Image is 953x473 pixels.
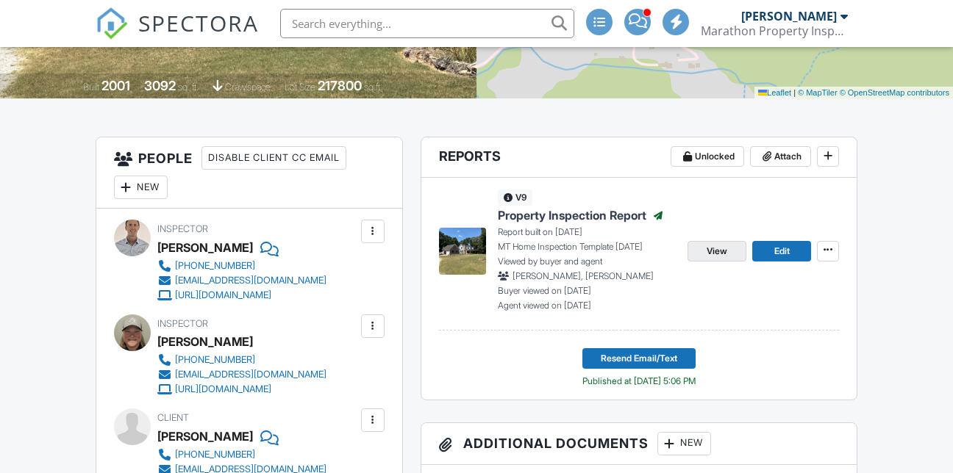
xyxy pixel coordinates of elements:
[83,82,99,93] span: Built
[157,353,326,367] a: [PHONE_NUMBER]
[157,367,326,382] a: [EMAIL_ADDRESS][DOMAIN_NAME]
[741,9,837,24] div: [PERSON_NAME]
[157,331,253,353] div: [PERSON_NAME]
[657,432,711,455] div: New
[157,259,326,273] a: [PHONE_NUMBER]
[364,82,382,93] span: sq.ft.
[157,412,189,423] span: Client
[840,88,949,97] a: © OpenStreetMap contributors
[157,447,326,462] a: [PHONE_NUMBER]
[798,88,838,97] a: © MapTiler
[96,137,402,209] h3: People
[157,382,326,397] a: [URL][DOMAIN_NAME]
[96,7,128,40] img: The Best Home Inspection Software - Spectora
[758,88,791,97] a: Leaflet
[280,9,574,38] input: Search everything...
[178,82,199,93] span: sq. ft.
[114,176,168,199] div: New
[318,78,362,93] div: 217800
[101,78,130,93] div: 2001
[175,383,271,395] div: [URL][DOMAIN_NAME]
[96,20,259,51] a: SPECTORA
[175,275,326,286] div: [EMAIL_ADDRESS][DOMAIN_NAME]
[144,78,176,93] div: 3092
[157,318,208,329] span: Inspector
[175,369,326,380] div: [EMAIL_ADDRESS][DOMAIN_NAME]
[793,88,796,97] span: |
[157,273,326,288] a: [EMAIL_ADDRESS][DOMAIN_NAME]
[201,146,346,170] div: Disable Client CC Email
[138,7,259,38] span: SPECTORA
[175,260,255,272] div: [PHONE_NUMBER]
[175,354,255,366] div: [PHONE_NUMBER]
[157,288,326,303] a: [URL][DOMAIN_NAME]
[225,82,271,93] span: crawlspace
[175,449,255,461] div: [PHONE_NUMBER]
[421,423,857,465] h3: Additional Documents
[285,82,315,93] span: Lot Size
[157,236,253,259] div: [PERSON_NAME]
[157,223,208,234] span: Inspector
[175,289,271,301] div: [URL][DOMAIN_NAME]
[701,24,848,38] div: Marathon Property Inspectors
[157,425,253,447] div: [PERSON_NAME]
